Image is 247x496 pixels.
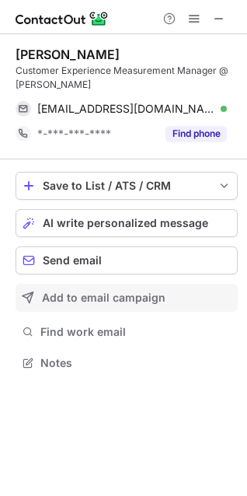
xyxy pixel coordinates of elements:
button: save-profile-one-click [16,172,238,200]
div: [PERSON_NAME] [16,47,120,62]
div: Save to List / ATS / CRM [43,180,210,192]
span: Notes [40,356,231,370]
span: [EMAIL_ADDRESS][DOMAIN_NAME] [37,102,215,116]
div: Customer Experience Measurement Manager @ [PERSON_NAME] [16,64,238,92]
button: AI write personalized message [16,209,238,237]
img: ContactOut v5.3.10 [16,9,109,28]
span: Add to email campaign [42,292,165,304]
button: Send email [16,246,238,274]
span: Find work email [40,325,231,339]
span: AI write personalized message [43,217,208,229]
span: Send email [43,254,102,267]
button: Add to email campaign [16,284,238,312]
button: Reveal Button [165,126,227,141]
button: Notes [16,352,238,374]
button: Find work email [16,321,238,343]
